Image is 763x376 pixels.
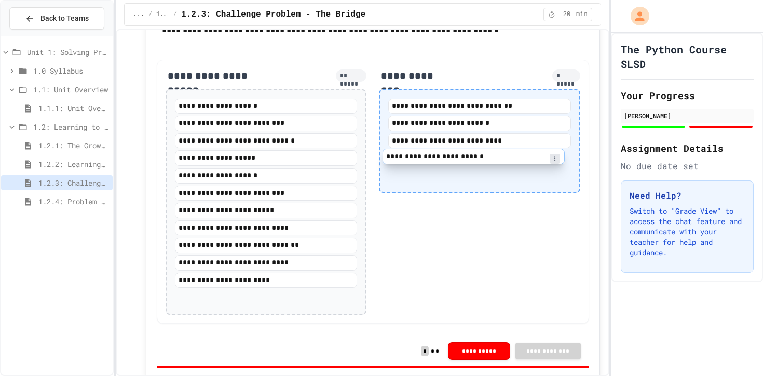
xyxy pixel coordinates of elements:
[33,65,108,76] span: 1.0 Syllabus
[630,206,745,258] p: Switch to "Grade View" to access the chat feature and communicate with your teacher for help and ...
[558,10,575,19] span: 20
[38,196,108,207] span: 1.2.4: Problem Solving Practice
[630,189,745,202] h3: Need Help?
[33,121,108,132] span: 1.2: Learning to Solve Hard Problems
[156,10,169,19] span: 1.2: Learning to Solve Hard Problems
[33,84,108,95] span: 1.1: Unit Overview
[620,4,652,28] div: My Account
[40,13,89,24] span: Back to Teams
[9,7,104,30] button: Back to Teams
[621,160,754,172] div: No due date set
[173,10,177,19] span: /
[38,103,108,114] span: 1.1.1: Unit Overview
[624,111,751,120] div: [PERSON_NAME]
[621,88,754,103] h2: Your Progress
[148,10,152,19] span: /
[38,159,108,170] span: 1.2.2: Learning to Solve Hard Problems
[621,141,754,156] h2: Assignment Details
[27,47,108,58] span: Unit 1: Solving Problems in Computer Science
[576,10,588,19] span: min
[133,10,144,19] span: ...
[38,177,108,188] span: 1.2.3: Challenge Problem - The Bridge
[181,8,365,21] span: 1.2.3: Challenge Problem - The Bridge
[38,140,108,151] span: 1.2.1: The Growth Mindset
[621,42,754,71] h1: The Python Course SLSD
